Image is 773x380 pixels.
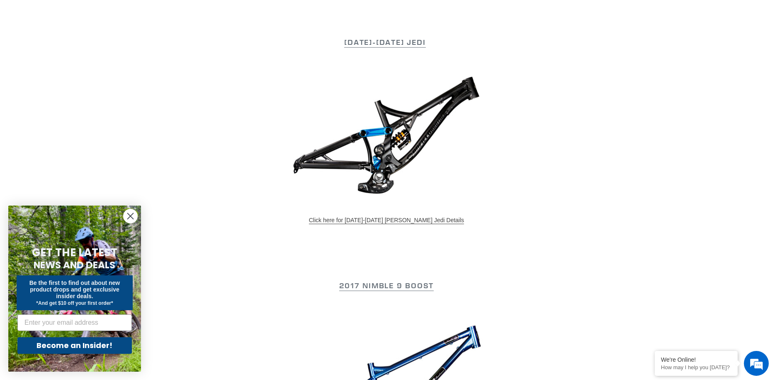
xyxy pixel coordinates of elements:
a: Click here for [DATE]-[DATE] [PERSON_NAME] Jedi Details [309,217,464,224]
input: Enter your email address [17,314,132,331]
a: [DATE]-[DATE] Jedi [344,37,425,48]
p: How may I help you today? [661,364,732,370]
button: Become an Insider! [17,337,132,354]
div: We're Online! [661,356,732,363]
span: GET THE LATEST [32,245,117,260]
span: Be the first to find out about new product drops and get exclusive insider deals. [29,279,120,299]
a: 2017 Nimble 9 Boost [339,281,433,291]
button: Close dialog [123,209,138,223]
span: NEWS AND DEALS [34,258,116,272]
span: *And get $10 off your first order* [36,300,113,306]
